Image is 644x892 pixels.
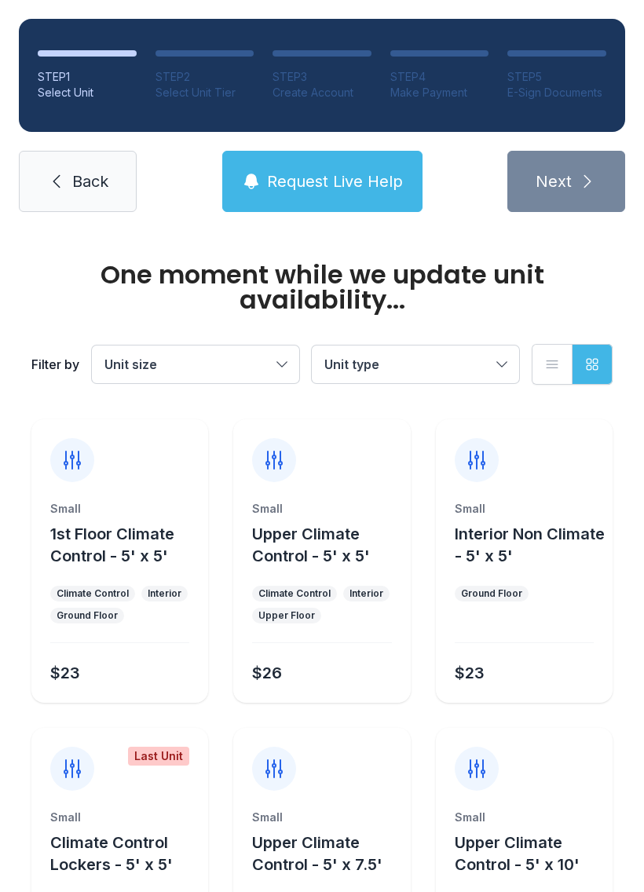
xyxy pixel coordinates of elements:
[50,832,202,876] button: Climate Control Lockers - 5' x 5'
[31,355,79,374] div: Filter by
[455,832,606,876] button: Upper Climate Control - 5' x 10'
[455,810,594,825] div: Small
[461,587,522,600] div: Ground Floor
[273,69,371,85] div: STEP 3
[38,85,137,101] div: Select Unit
[252,523,404,567] button: Upper Climate Control - 5' x 5'
[252,662,282,684] div: $26
[92,345,299,383] button: Unit size
[57,609,118,622] div: Ground Floor
[38,69,137,85] div: STEP 1
[536,170,572,192] span: Next
[57,587,129,600] div: Climate Control
[252,525,370,565] span: Upper Climate Control - 5' x 5'
[128,747,189,766] div: Last Unit
[455,662,485,684] div: $23
[273,85,371,101] div: Create Account
[156,69,254,85] div: STEP 2
[156,85,254,101] div: Select Unit Tier
[507,69,606,85] div: STEP 5
[390,85,489,101] div: Make Payment
[31,262,613,313] div: One moment while we update unit availability...
[455,525,605,565] span: Interior Non Climate - 5' x 5'
[50,525,174,565] span: 1st Floor Climate Control - 5' x 5'
[50,662,80,684] div: $23
[252,810,391,825] div: Small
[312,345,519,383] button: Unit type
[390,69,489,85] div: STEP 4
[50,810,189,825] div: Small
[72,170,108,192] span: Back
[258,587,331,600] div: Climate Control
[455,501,594,517] div: Small
[50,833,173,874] span: Climate Control Lockers - 5' x 5'
[349,587,383,600] div: Interior
[50,523,202,567] button: 1st Floor Climate Control - 5' x 5'
[148,587,181,600] div: Interior
[258,609,315,622] div: Upper Floor
[104,356,157,372] span: Unit size
[50,501,189,517] div: Small
[507,85,606,101] div: E-Sign Documents
[252,501,391,517] div: Small
[455,523,606,567] button: Interior Non Climate - 5' x 5'
[252,833,382,874] span: Upper Climate Control - 5' x 7.5'
[455,833,580,874] span: Upper Climate Control - 5' x 10'
[324,356,379,372] span: Unit type
[267,170,403,192] span: Request Live Help
[252,832,404,876] button: Upper Climate Control - 5' x 7.5'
